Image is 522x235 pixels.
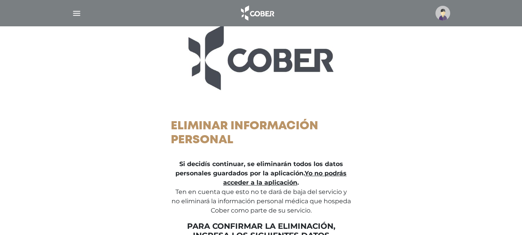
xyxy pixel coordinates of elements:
strong: Si decidís continuar, se eliminarán todos los datos personales guardados por la aplicación. . [175,160,347,186]
p: Ten en cuenta que esto no te dará de baja del servicio y no eliminará la información personal méd... [171,160,351,215]
img: logo_cober_home-white.png [237,4,277,22]
img: logo_ingresar.jpg [156,9,366,110]
img: profile-placeholder.svg [435,6,450,21]
h1: Eliminar información personal [171,119,351,147]
img: Cober_menu-lines-white.svg [72,9,82,18]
